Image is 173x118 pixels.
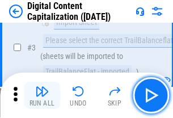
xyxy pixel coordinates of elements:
[24,82,60,109] button: Run All
[70,100,87,107] div: Undo
[142,86,160,104] img: Main button
[27,43,36,52] span: # 3
[108,100,122,107] div: Skip
[9,5,23,18] img: Back
[71,85,85,98] img: Undo
[43,65,132,79] div: TrailBalanceFlat - imported
[96,82,133,109] button: Skip
[35,85,49,98] img: Run All
[150,5,164,18] img: Settings menu
[136,7,145,16] img: Support
[108,85,121,98] img: Skip
[27,1,131,22] div: Digital Content Capitalization ([DATE])
[29,100,55,107] div: Run All
[60,82,96,109] button: Undo
[54,16,99,29] div: Import Sheet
